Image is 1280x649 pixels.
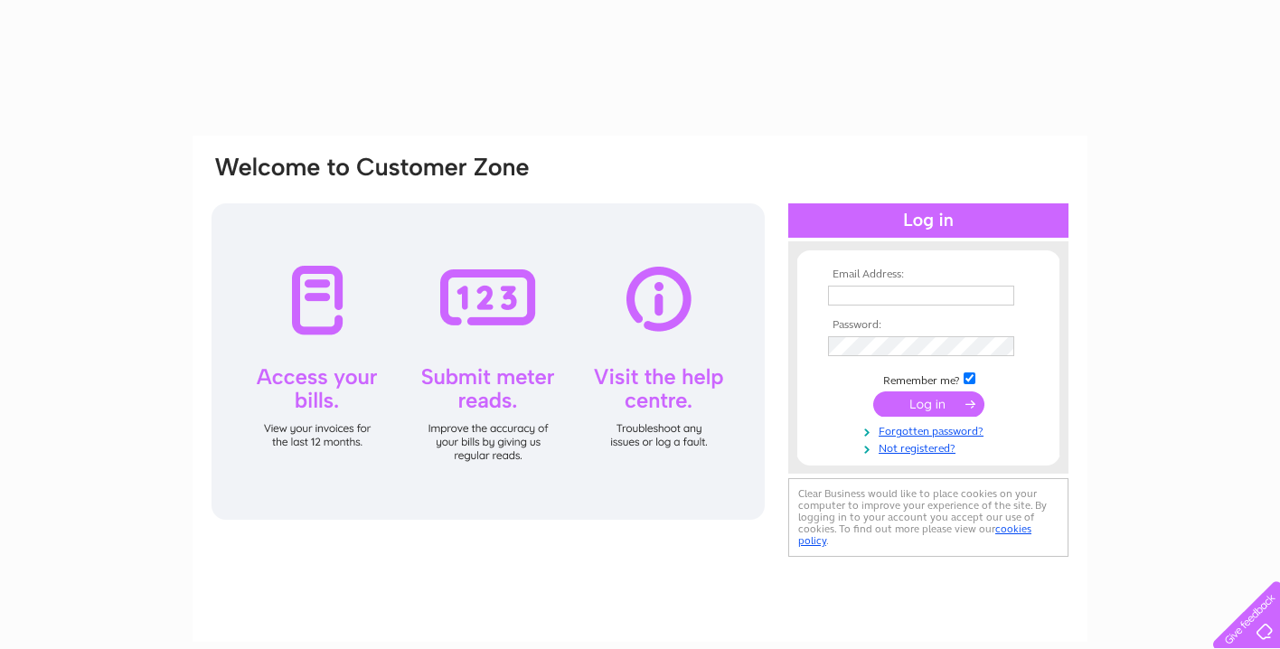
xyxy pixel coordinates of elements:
[873,391,984,417] input: Submit
[798,522,1031,547] a: cookies policy
[824,319,1033,332] th: Password:
[828,438,1033,456] a: Not registered?
[828,421,1033,438] a: Forgotten password?
[824,370,1033,388] td: Remember me?
[788,478,1068,557] div: Clear Business would like to place cookies on your computer to improve your experience of the sit...
[824,268,1033,281] th: Email Address:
